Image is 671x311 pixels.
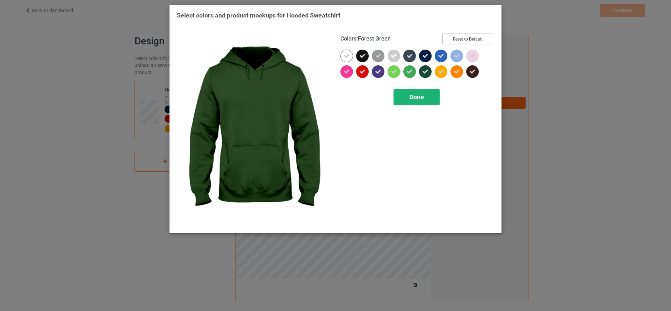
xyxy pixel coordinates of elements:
[177,12,340,19] span: Select colors and product mockups for Hooded Sweatshirt
[409,93,424,101] span: Done
[177,34,331,226] img: regular.jpg
[358,35,391,42] span: Forest Green
[340,35,391,43] h4: :
[340,35,356,42] span: Colors
[442,34,493,44] button: Reset to Default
